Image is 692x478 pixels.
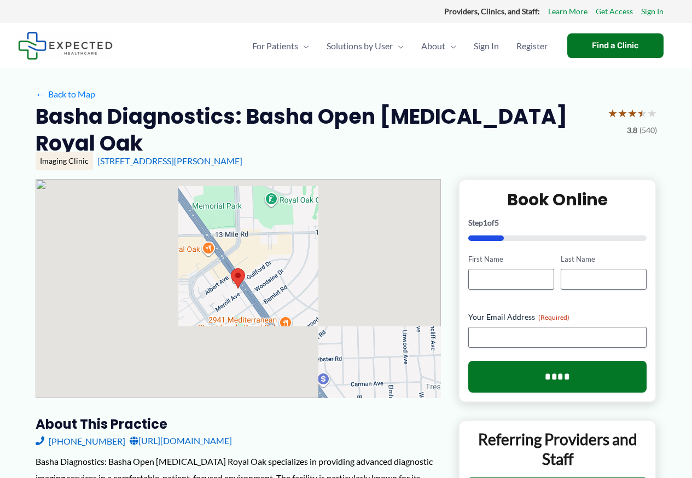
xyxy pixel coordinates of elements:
[608,103,618,123] span: ★
[465,27,508,65] a: Sign In
[97,156,242,166] a: [STREET_ADDRESS][PERSON_NAME]
[548,4,588,19] a: Learn More
[561,254,647,264] label: Last Name
[298,27,309,65] span: Menu Toggle
[130,433,232,449] a: [URL][DOMAIN_NAME]
[516,27,548,65] span: Register
[483,218,487,227] span: 1
[468,429,648,469] p: Referring Providers and Staff
[36,103,599,157] h2: Basha Diagnostics: Basha Open [MEDICAL_DATA] Royal Oak
[393,27,404,65] span: Menu Toggle
[641,4,664,19] a: Sign In
[637,103,647,123] span: ★
[618,103,627,123] span: ★
[468,219,647,227] p: Step of
[421,27,445,65] span: About
[36,433,125,449] a: [PHONE_NUMBER]
[243,27,318,65] a: For PatientsMenu Toggle
[627,103,637,123] span: ★
[538,313,569,321] span: (Required)
[252,27,298,65] span: For Patients
[468,254,554,264] label: First Name
[495,218,499,227] span: 5
[468,189,647,210] h2: Book Online
[596,4,633,19] a: Get Access
[647,103,657,123] span: ★
[639,123,657,137] span: (540)
[567,33,664,58] a: Find a Clinic
[318,27,412,65] a: Solutions by UserMenu Toggle
[36,86,95,102] a: ←Back to Map
[18,32,113,60] img: Expected Healthcare Logo - side, dark font, small
[444,7,540,16] strong: Providers, Clinics, and Staff:
[508,27,556,65] a: Register
[243,27,556,65] nav: Primary Site Navigation
[36,416,441,433] h3: About this practice
[36,152,93,170] div: Imaging Clinic
[474,27,499,65] span: Sign In
[36,89,46,99] span: ←
[627,123,637,137] span: 3.8
[327,27,393,65] span: Solutions by User
[412,27,465,65] a: AboutMenu Toggle
[468,312,647,322] label: Your Email Address
[445,27,456,65] span: Menu Toggle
